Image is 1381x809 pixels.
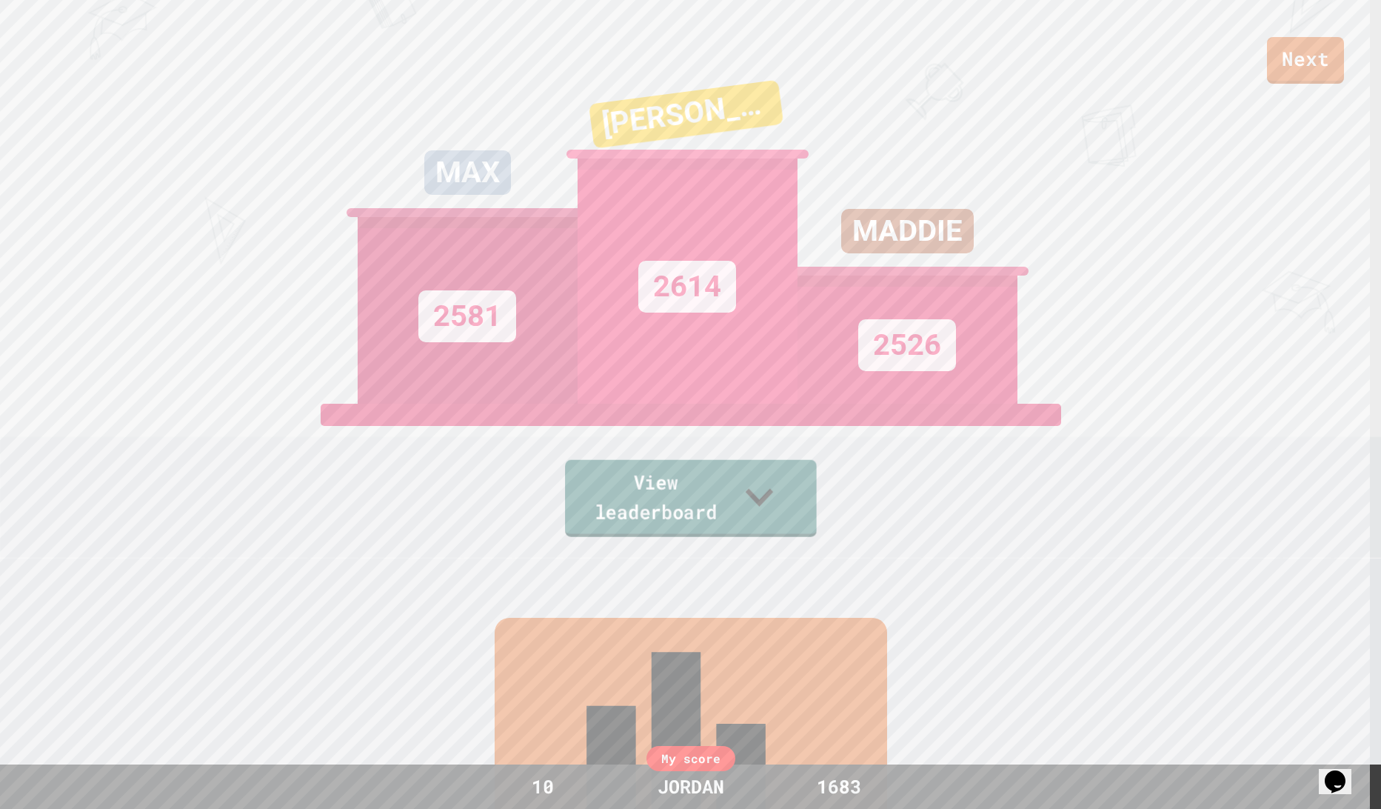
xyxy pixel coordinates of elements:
div: [PERSON_NAME] [588,80,783,149]
div: MADDIE [841,209,974,253]
div: 1683 [783,773,895,801]
div: 2581 [418,290,516,342]
div: 10 [487,773,598,801]
div: JORDAN [643,773,739,801]
a: Next [1267,37,1344,84]
div: 2614 [638,261,736,313]
div: MAX [424,150,511,195]
div: 2526 [858,319,956,371]
a: View leaderboard [565,460,817,537]
iframe: chat widget [1319,750,1366,794]
div: My score [646,746,735,771]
